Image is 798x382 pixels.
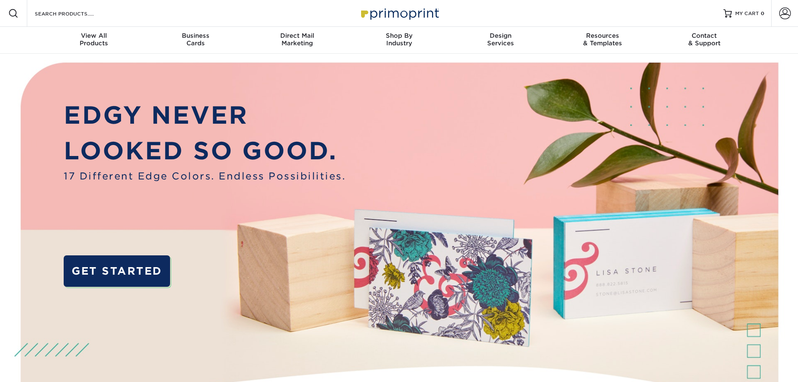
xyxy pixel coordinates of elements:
span: Resources [552,32,653,39]
div: Industry [348,32,450,47]
a: Direct MailMarketing [246,27,348,54]
div: Services [450,32,552,47]
div: & Support [653,32,755,47]
div: Cards [145,32,246,47]
div: & Templates [552,32,653,47]
a: BusinessCards [145,27,246,54]
a: Shop ByIndustry [348,27,450,54]
input: SEARCH PRODUCTS..... [34,8,116,18]
a: Contact& Support [653,27,755,54]
a: GET STARTED [64,255,170,287]
a: Resources& Templates [552,27,653,54]
span: Direct Mail [246,32,348,39]
p: EDGY NEVER [64,97,346,133]
img: Primoprint [357,4,441,22]
a: View AllProducts [43,27,145,54]
span: Business [145,32,246,39]
span: MY CART [735,10,759,17]
span: Contact [653,32,755,39]
p: LOOKED SO GOOD. [64,133,346,169]
span: 0 [761,10,764,16]
span: View All [43,32,145,39]
span: Design [450,32,552,39]
div: Products [43,32,145,47]
span: Shop By [348,32,450,39]
div: Marketing [246,32,348,47]
a: DesignServices [450,27,552,54]
span: 17 Different Edge Colors. Endless Possibilities. [64,169,346,183]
